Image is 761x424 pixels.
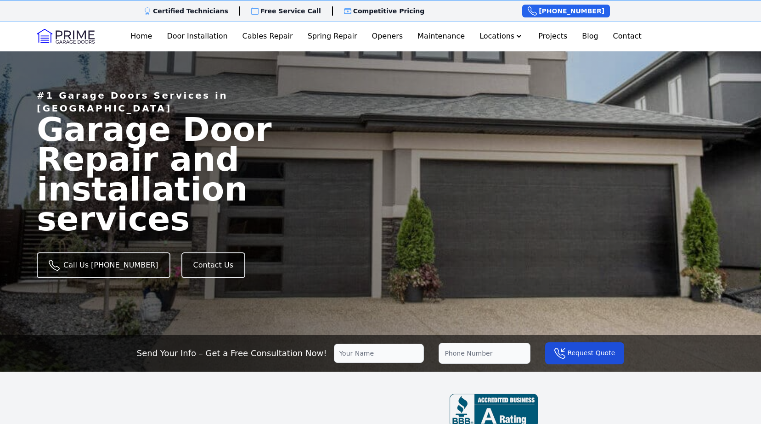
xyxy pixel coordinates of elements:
a: Door Installation [163,27,231,45]
span: Garage Door Repair and installation services [37,110,271,238]
p: Competitive Pricing [353,6,425,16]
a: Home [127,27,156,45]
button: Request Quote [545,342,624,364]
a: Projects [535,27,571,45]
p: Send Your Info – Get a Free Consultation Now! [137,347,327,360]
a: Cables Repair [239,27,297,45]
input: Phone Number [439,343,530,364]
a: Call Us [PHONE_NUMBER] [37,252,170,278]
input: Your Name [334,344,424,363]
a: Spring Repair [304,27,361,45]
a: Blog [578,27,602,45]
a: Contact Us [181,252,245,278]
a: [PHONE_NUMBER] [522,5,610,17]
p: #1 Garage Doors Services in [GEOGRAPHIC_DATA] [37,89,301,115]
p: Certified Technicians [153,6,228,16]
button: Locations [476,27,527,45]
p: Free Service Call [260,6,321,16]
a: Openers [368,27,407,45]
a: Contact [609,27,645,45]
a: Maintenance [414,27,468,45]
img: Logo [37,29,95,44]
